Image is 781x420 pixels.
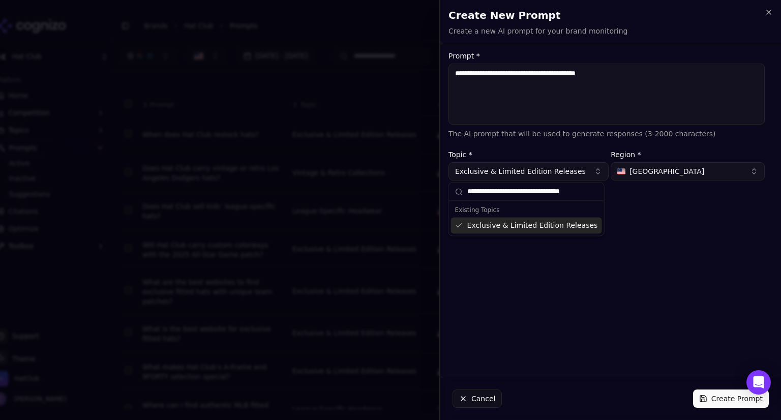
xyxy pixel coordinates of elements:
[617,168,625,174] img: United States
[448,8,773,22] h2: Create New Prompt
[629,166,704,176] span: [GEOGRAPHIC_DATA]
[448,151,609,158] label: Topic *
[453,389,502,408] button: Cancel
[693,389,769,408] button: Create Prompt
[448,26,627,36] p: Create a new AI prompt for your brand monitoring
[451,217,602,233] div: Exclusive & Limited Edition Releases
[448,129,765,139] p: The AI prompt that will be used to generate responses (3-2000 characters)
[448,52,765,59] label: Prompt *
[448,162,609,181] button: Exclusive & Limited Edition Releases
[449,201,604,235] div: Suggestions
[611,151,765,158] label: Region *
[451,203,602,217] div: Existing Topics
